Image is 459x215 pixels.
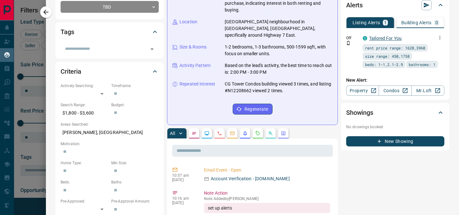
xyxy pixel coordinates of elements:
p: Email Event - Open [204,167,330,174]
p: [DATE] [172,201,194,205]
span: size range: 450,1758 [365,53,410,59]
span: beds: 1-1,2.1-2.9 [365,61,403,68]
p: Location [179,19,197,25]
p: Search Range: [61,102,108,108]
a: Condos [379,85,412,96]
p: All [170,131,175,136]
svg: Emails [230,131,235,136]
svg: Push Notification Only [346,41,351,45]
p: 1-2 bedrooms, 1-3 bathrooms, 500-1599 sqft, with focus on smaller units. [225,44,332,57]
p: New Alert: [346,77,444,84]
p: 10:57 am [172,173,194,178]
p: Baths: [111,179,159,185]
p: Min Size: [111,160,159,166]
p: Home Type: [61,160,108,166]
p: [DATE] [172,178,194,182]
div: Showings [346,105,444,120]
p: Pre-Approval Amount: [111,198,159,204]
button: New Showing [346,136,444,146]
svg: Lead Browsing Activity [204,131,209,136]
div: set up alerts [204,203,330,213]
button: Regenerate [233,104,273,115]
p: 0 [435,20,438,25]
p: Based on the lead's activity, the best time to reach out is: 2:00 PM - 3:00 PM [225,62,332,76]
p: Note Added by [PERSON_NAME] [204,196,330,201]
p: Note Action [204,190,330,196]
svg: Calls [217,131,222,136]
a: Property [346,85,379,96]
span: rent price range: 1620,3960 [365,45,425,51]
svg: Listing Alerts [243,131,248,136]
p: Pre-Approved: [61,198,108,204]
h2: Tags [61,27,74,37]
p: 10:16 am [172,196,194,201]
p: $1,800 - $3,600 [61,108,108,118]
p: No showings booked [346,124,444,130]
p: Off [346,35,359,41]
p: CG Tower Condos building viewed 3 times, and listing #N12208662 viewed 2 times. [225,81,332,94]
a: Tailored For You [369,36,402,41]
svg: Agent Actions [281,131,286,136]
div: Tags [61,24,159,40]
svg: Notes [192,131,197,136]
p: Listing Alerts [353,20,380,25]
p: Budget: [111,102,159,108]
p: Account Verification - [DOMAIN_NAME] [211,175,290,182]
p: Actively Searching: [61,83,108,89]
span: bathrooms: 1 [409,61,435,68]
p: Timeframe: [111,83,159,89]
p: [PERSON_NAME], [GEOGRAPHIC_DATA] [61,127,159,138]
p: Activity Pattern [179,62,211,69]
div: TBD [61,1,159,13]
p: Size & Rooms [179,44,207,50]
svg: Opportunities [268,131,273,136]
p: [GEOGRAPHIC_DATA] neighbourhood in [GEOGRAPHIC_DATA], [GEOGRAPHIC_DATA], specifically around High... [225,19,332,39]
svg: Requests [255,131,260,136]
p: Building Alerts [401,20,432,25]
h2: Criteria [61,66,81,77]
p: Areas Searched: [61,122,159,127]
p: Motivation: [61,141,159,147]
div: condos.ca [363,36,367,41]
a: Mr.Loft [412,85,444,96]
p: Beds: [61,179,108,185]
p: 1 [384,20,387,25]
h2: Showings [346,108,373,118]
button: Open [148,45,157,54]
p: Repeated Interest [179,81,215,87]
div: Criteria [61,64,159,79]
